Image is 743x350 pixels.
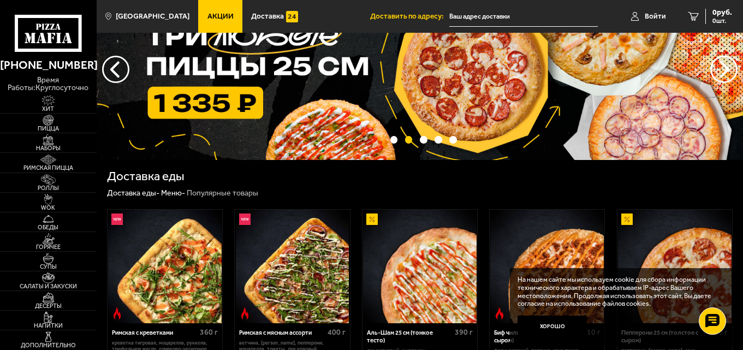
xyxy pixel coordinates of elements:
span: Доставить по адресу: [370,13,449,20]
div: Биф чили 25 см (толстое с сыром) [494,329,580,344]
img: Пепперони 25 см (толстое с сыром) [618,210,732,323]
img: Римская с мясным ассорти [236,210,349,323]
h1: Доставка еды [107,170,185,183]
span: 400 г [328,328,346,337]
button: точки переключения [449,136,457,144]
span: Акции [207,13,234,20]
div: Римская с мясным ассорти [239,329,325,337]
div: Аль-Шам 25 см (тонкое тесто) [367,329,453,344]
img: Акционный [621,213,633,225]
img: Римская с креветками [108,210,222,323]
img: Острое блюдо [239,307,251,319]
button: точки переключения [420,136,427,144]
span: 0 руб. [712,9,732,16]
span: Доставка [251,13,284,20]
div: Римская с креветками [112,329,198,337]
span: 0 шт. [712,17,732,24]
a: АкционныйПепперони 25 см (толстое с сыром) [617,210,732,323]
span: 360 г [200,328,218,337]
p: На нашем сайте мы используем cookie для сбора информации технического характера и обрабатываем IP... [518,276,718,308]
button: точки переключения [405,136,413,144]
img: Биф чили 25 см (толстое с сыром) [490,210,604,323]
img: Акционный [366,213,378,225]
span: 390 г [455,328,473,337]
button: точки переключения [390,136,398,144]
img: Новинка [111,213,123,225]
img: Новинка [239,213,251,225]
a: Доставка еды- [107,188,159,198]
button: точки переключения [435,136,442,144]
img: 15daf4d41897b9f0e9f617042186c801.svg [286,11,298,22]
a: Острое блюдоБиф чили 25 см (толстое с сыром) [490,210,604,323]
a: АкционныйАль-Шам 25 см (тонкое тесто) [362,210,477,323]
button: следующий [102,56,129,83]
img: Острое блюдо [111,307,123,319]
div: Популярные товары [187,188,258,198]
img: Аль-Шам 25 см (тонкое тесто) [363,210,477,323]
input: Ваш адрес доставки [449,7,598,27]
span: Войти [645,13,666,20]
button: Хорошо [518,316,587,339]
a: НовинкаОстрое блюдоРимская с мясным ассорти [235,210,349,323]
a: Меню- [161,188,185,198]
button: предыдущий [710,56,738,83]
img: Острое блюдо [494,307,505,319]
a: НовинкаОстрое блюдоРимская с креветками [108,210,222,323]
span: [GEOGRAPHIC_DATA] [116,13,189,20]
